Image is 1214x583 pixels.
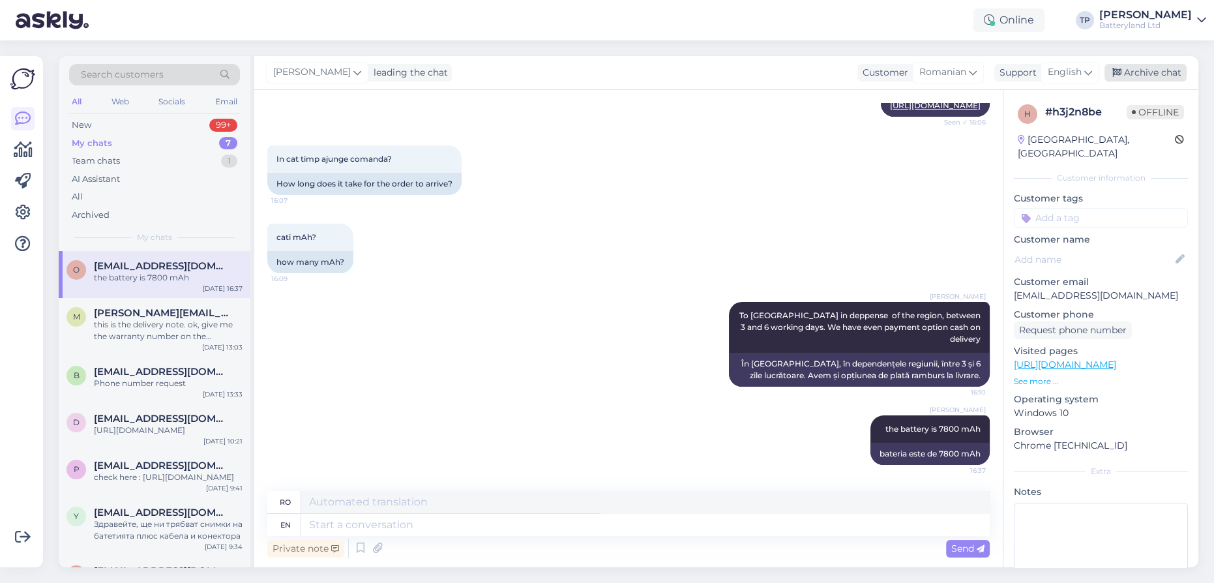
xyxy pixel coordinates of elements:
[219,137,237,150] div: 7
[81,68,164,82] span: Search customers
[937,117,986,127] span: Seen ✓ 16:06
[1014,275,1188,289] p: Customer email
[276,154,392,164] span: In cat timp ajunge comanda?
[739,310,983,344] span: To [GEOGRAPHIC_DATA] in deppense of the region, between 3 and 6 working days. We have even paymen...
[1014,289,1188,303] p: [EMAIL_ADDRESS][DOMAIN_NAME]
[72,209,110,222] div: Archived
[94,471,243,483] div: check here : [URL][DOMAIN_NAME]
[1014,252,1173,267] input: Add name
[368,66,448,80] div: leading the chat
[890,100,981,110] a: [URL][DOMAIN_NAME]
[94,260,229,272] span: oanaciorbea4@gmail.com
[1014,172,1188,184] div: Customer information
[885,424,981,434] span: the battery is 7800 mAh
[72,137,112,150] div: My chats
[213,93,240,110] div: Email
[209,119,237,132] div: 99+
[267,540,344,558] div: Private note
[94,507,229,518] span: yanakihristov@gmail.com
[94,518,243,542] div: Здравейте, ще ни трябват снимки на батетията плюс кабела и конектора
[1014,233,1188,247] p: Customer name
[1014,208,1188,228] input: Add a tag
[1014,192,1188,205] p: Customer tags
[919,65,966,80] span: Romanian
[1014,439,1188,453] p: Chrome [TECHNICAL_ID]
[203,284,243,293] div: [DATE] 16:37
[72,190,83,203] div: All
[930,291,986,301] span: [PERSON_NAME]
[1045,104,1127,120] div: # h3j2n8be
[74,464,80,474] span: p
[1048,65,1082,80] span: English
[937,387,986,397] span: 16:10
[206,483,243,493] div: [DATE] 9:41
[1014,344,1188,358] p: Visited pages
[280,491,291,513] div: ro
[72,173,120,186] div: AI Assistant
[69,93,84,110] div: All
[276,232,316,242] span: cati mAh?
[1014,376,1188,387] p: See more ...
[109,93,132,110] div: Web
[203,389,243,399] div: [DATE] 13:33
[1024,109,1031,119] span: h
[1099,10,1192,20] div: [PERSON_NAME]
[267,173,462,195] div: How long does it take for the order to arrive?
[1014,466,1188,477] div: Extra
[857,66,908,80] div: Customer
[94,460,229,471] span: philipp.leising1@gmail.com
[203,436,243,446] div: [DATE] 10:21
[930,405,986,415] span: [PERSON_NAME]
[72,155,120,168] div: Team chats
[937,466,986,475] span: 16:37
[94,425,243,436] div: [URL][DOMAIN_NAME]
[994,66,1037,80] div: Support
[271,196,320,205] span: 16:07
[73,312,80,321] span: M
[870,443,990,465] div: bateria este de 7800 mAh
[1014,308,1188,321] p: Customer phone
[273,65,351,80] span: [PERSON_NAME]
[1104,64,1187,82] div: Archive chat
[1076,11,1094,29] div: TP
[74,370,80,380] span: b
[267,251,353,273] div: how many mAh?
[973,8,1044,32] div: Online
[94,366,229,378] span: bizzy58496@gmail.com
[202,342,243,352] div: [DATE] 13:03
[951,543,985,554] span: Send
[1099,10,1206,31] a: [PERSON_NAME]Batteryland Ltd
[156,93,188,110] div: Socials
[1014,485,1188,499] p: Notes
[94,272,243,284] div: the battery is 7800 mAh
[73,265,80,275] span: o
[280,514,291,536] div: en
[1014,359,1116,370] a: [URL][DOMAIN_NAME]
[73,417,80,427] span: d
[1014,425,1188,439] p: Browser
[1014,393,1188,406] p: Operating system
[729,353,990,387] div: În [GEOGRAPHIC_DATA], în dependențele regiunii, între 3 și 6 zile lucrătoare. Avem și opțiunea de...
[94,565,229,577] span: jelenalegcevic@gmail.com
[1014,321,1132,339] div: Request phone number
[10,67,35,91] img: Askly Logo
[271,274,320,284] span: 16:09
[1127,105,1184,119] span: Offline
[137,232,172,243] span: My chats
[94,307,229,319] span: Mariandumitru.87@icloud.com
[1018,133,1175,160] div: [GEOGRAPHIC_DATA], [GEOGRAPHIC_DATA]
[74,511,79,521] span: y
[94,378,243,389] div: Phone number request
[94,413,229,425] span: d_trela@wp.pl
[94,319,243,342] div: this is the delivery note. ok, give me the warranty number on the warranty card please
[221,155,237,168] div: 1
[205,542,243,552] div: [DATE] 9:34
[1014,406,1188,420] p: Windows 10
[72,119,91,132] div: New
[1099,20,1192,31] div: Batteryland Ltd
